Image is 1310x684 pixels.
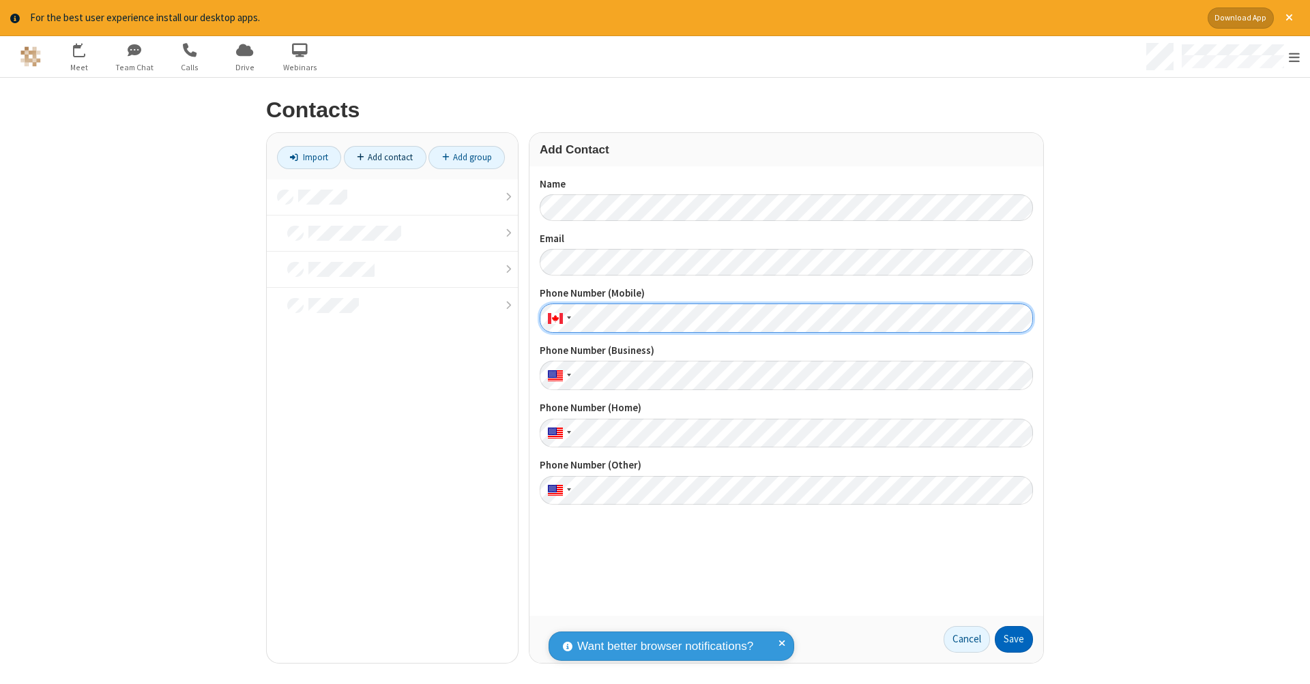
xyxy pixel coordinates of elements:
[1208,8,1274,29] button: Download App
[944,626,990,653] a: Cancel
[344,146,426,169] a: Add contact
[428,146,505,169] a: Add group
[1279,8,1300,29] button: Close alert
[1276,649,1300,674] iframe: Chat
[540,458,1033,473] label: Phone Number (Other)
[540,143,1033,156] h3: Add Contact
[81,44,93,54] div: 13
[995,626,1033,653] button: Save
[540,400,1033,416] label: Phone Number (Home)
[277,146,341,169] a: Import
[577,638,753,655] span: Want better browser notifications?
[540,177,1033,192] label: Name
[540,361,575,390] div: United States: + 1
[540,231,1033,247] label: Email
[30,10,1197,26] div: For the best user experience install our desktop apps.
[540,286,1033,301] label: Phone Number (Mobile)
[540,343,1033,359] label: Phone Number (Business)
[108,61,160,74] span: Team Chat
[540,303,575,333] div: Canada: + 1
[53,61,104,74] span: Meet
[266,98,1044,122] h2: Contacts
[274,61,325,74] span: Webinars
[20,46,41,67] img: QA Selenium DO NOT DELETE OR CHANGE
[1141,36,1310,77] div: Open menu
[540,476,575,505] div: United States: + 1
[164,61,215,74] span: Calls
[219,61,270,74] span: Drive
[540,419,575,448] div: United States: + 1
